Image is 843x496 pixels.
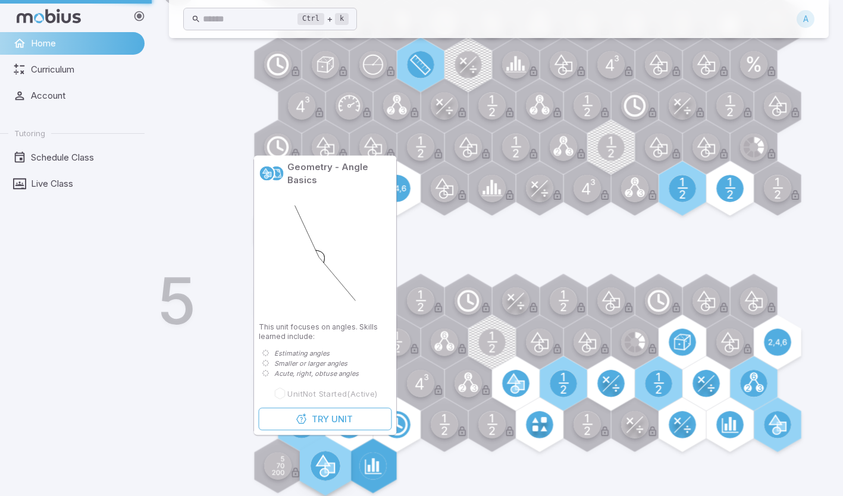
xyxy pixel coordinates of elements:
kbd: k [335,13,349,25]
p: Smaller or larger angles [274,359,347,369]
p: Acute, right, obtuse angles [274,369,359,379]
p: Geometry - Angle Basics [287,161,392,187]
span: Schedule Class [31,151,136,164]
span: Try [312,413,329,426]
button: TryUnit [259,408,392,431]
span: Live Class [31,177,136,190]
p: This unit focuses on angles. Skills learned include: [259,322,392,341]
span: Account [31,89,136,102]
kbd: Ctrl [297,13,324,25]
span: Curriculum [31,63,136,76]
span: Unit [331,413,353,426]
div: A [797,10,814,28]
span: Unit Not Started (Active) [287,388,377,398]
div: + [297,12,349,26]
h1: 5 [158,269,197,333]
span: Home [31,37,136,50]
p: Estimating angles [274,349,330,359]
span: Tutoring [14,128,45,139]
a: Shapes and Angles [268,165,285,182]
a: Geometry 2D [259,165,275,182]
